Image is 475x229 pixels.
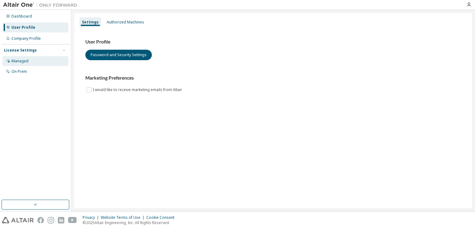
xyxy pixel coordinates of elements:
h3: Marketing Preferences [85,75,461,81]
p: © 2025 Altair Engineering, Inc. All Rights Reserved. [83,220,178,225]
h3: User Profile [85,39,461,45]
button: Password and Security Settings [85,50,152,60]
img: instagram.svg [48,217,54,223]
div: User Profile [11,25,35,30]
div: On Prem [11,69,27,74]
img: Altair One [3,2,80,8]
div: Company Profile [11,36,41,41]
div: Dashboard [11,14,32,19]
div: Privacy [83,215,101,220]
img: facebook.svg [37,217,44,223]
div: Authorized Machines [107,20,144,25]
img: linkedin.svg [58,217,64,223]
img: altair_logo.svg [2,217,34,223]
div: License Settings [4,48,37,53]
div: Website Terms of Use [101,215,146,220]
div: Managed [11,59,28,64]
div: Cookie Consent [146,215,178,220]
img: youtube.svg [68,217,77,223]
div: Settings [82,20,99,25]
label: I would like to receive marketing emails from Altair [93,86,183,94]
